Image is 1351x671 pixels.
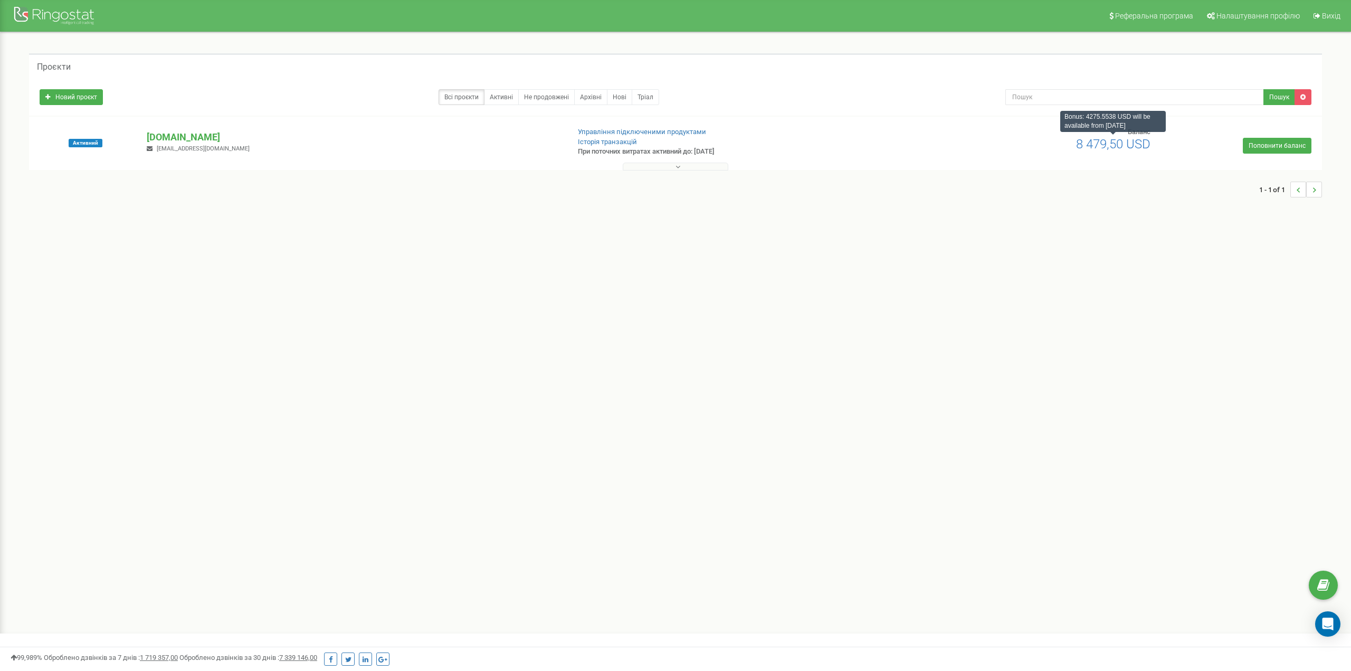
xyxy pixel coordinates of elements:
[578,147,884,157] p: При поточних витратах активний до: [DATE]
[578,138,637,146] a: Історія транзакцій
[1315,611,1340,637] div: Open Intercom Messenger
[1243,138,1311,154] a: Поповнити баланс
[518,89,575,105] a: Не продовжені
[40,89,103,105] a: Новий проєкт
[1322,12,1340,20] span: Вихід
[607,89,632,105] a: Нові
[1259,182,1290,197] span: 1 - 1 of 1
[484,89,519,105] a: Активні
[1076,137,1150,152] span: 8 479,50 USD
[1060,111,1166,132] div: Bonus: 4275.5538 USD will be available from [DATE]
[147,130,560,144] p: [DOMAIN_NAME]
[578,128,706,136] a: Управління підключеними продуктами
[632,89,659,105] a: Тріал
[574,89,607,105] a: Архівні
[1005,89,1264,105] input: Пошук
[37,62,71,72] h5: Проєкти
[439,89,484,105] a: Всі проєкти
[1263,89,1295,105] button: Пошук
[157,145,250,152] span: [EMAIL_ADDRESS][DOMAIN_NAME]
[1216,12,1300,20] span: Налаштування профілю
[69,139,102,147] span: Активний
[1259,171,1322,208] nav: ...
[1115,12,1193,20] span: Реферальна програма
